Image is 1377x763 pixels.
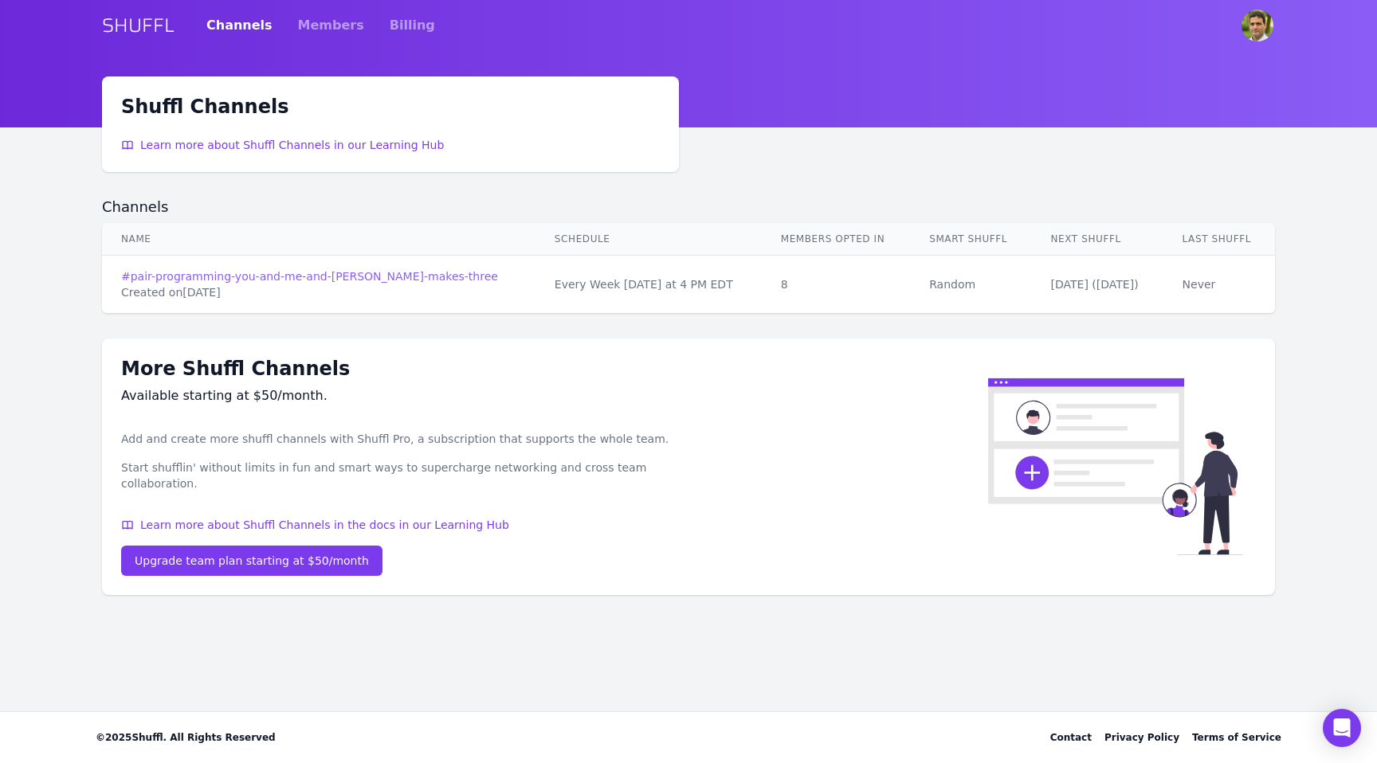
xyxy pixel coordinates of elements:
[910,223,1031,256] th: Smart Shuffl
[206,3,273,48] a: Channels
[1163,223,1275,256] th: Last Shuffl
[298,3,364,48] a: Members
[121,546,382,576] a: Upgrade team plan starting at $50/month
[135,553,369,569] div: Upgrade team plan starting at $50/month
[1240,8,1275,43] button: User menu
[1323,709,1361,747] div: Open Intercom Messenger
[1192,731,1281,744] a: Terms of Service
[140,137,444,153] span: Learn more about Shuffl Channels in our Learning Hub
[140,517,509,533] span: Learn more about Shuffl Channels in the docs in our Learning Hub
[1032,223,1163,256] th: Next Shuffl
[121,517,688,533] a: Learn more about Shuffl Channels in the docs in our Learning Hub
[121,284,516,300] div: Created on [DATE]
[1242,10,1273,41] img: Avishalom (vish) Shalit
[1051,276,1144,292] div: [DATE] ( [DATE] )
[535,256,762,314] td: Every Week [DATE] at 4 PM EDT
[762,256,911,314] td: 8
[390,3,435,48] a: Billing
[121,268,516,284] a: #pair-programming-you-and-me-and-[PERSON_NAME]-makes-three
[102,198,1275,217] h2: Channels
[121,386,688,405] div: Available starting at $50/month.
[121,137,444,153] a: Learn more about Shuffl Channels in our Learning Hub
[102,13,175,38] a: SHUFFL
[1183,276,1256,292] div: Never
[762,223,911,256] th: Members Opted In
[910,256,1031,314] td: Random
[535,223,762,256] th: Schedule
[121,431,688,447] p: Add and create more shuffl channels with Shuffl Pro, a subscription that supports the whole team.
[1050,731,1092,744] div: Contact
[1104,731,1179,744] a: Privacy Policy
[121,96,444,118] h1: Shuffl Channels
[121,460,688,491] p: Start shufflin' without limits in fun and smart ways to supercharge networking and cross team col...
[96,731,276,744] span: © 2025 Shuffl. All Rights Reserved
[102,223,535,256] th: Name
[121,358,688,380] h1: More Shuffl Channels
